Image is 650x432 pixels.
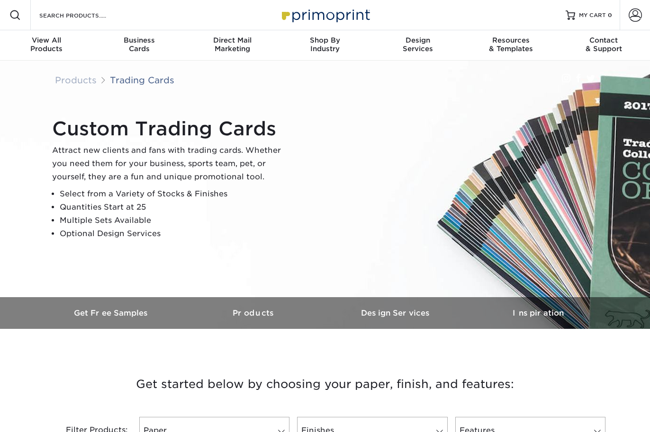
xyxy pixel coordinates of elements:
div: Marketing [186,36,279,53]
div: & Support [557,36,650,53]
span: Resources [464,36,557,44]
a: Trading Cards [110,75,174,85]
h3: Get started below by choosing your paper, finish, and features: [48,363,602,406]
span: Design [371,36,464,44]
span: Direct Mail [186,36,279,44]
a: Products [183,297,325,329]
span: 0 [608,12,612,18]
h3: Get Free Samples [41,309,183,317]
a: Get Free Samples [41,297,183,329]
a: Products [55,75,97,85]
a: BusinessCards [93,30,186,61]
span: MY CART [579,11,606,19]
a: Design Services [325,297,467,329]
div: Industry [279,36,371,53]
h1: Custom Trading Cards [52,117,289,140]
p: Attract new clients and fans with trading cards. Whether you need them for your business, sports ... [52,144,289,184]
h3: Products [183,309,325,317]
div: & Templates [464,36,557,53]
img: Primoprint [278,5,372,25]
input: SEARCH PRODUCTS..... [38,9,131,21]
span: Shop By [279,36,371,44]
li: Quantities Start at 25 [60,201,289,214]
div: Cards [93,36,186,53]
a: Direct MailMarketing [186,30,279,61]
a: Inspiration [467,297,609,329]
li: Multiple Sets Available [60,214,289,227]
a: DesignServices [371,30,464,61]
a: Resources& Templates [464,30,557,61]
span: Business [93,36,186,44]
li: Optional Design Services [60,227,289,240]
span: Contact [557,36,650,44]
a: Contact& Support [557,30,650,61]
li: Select from a Variety of Stocks & Finishes [60,187,289,201]
div: Services [371,36,464,53]
h3: Inspiration [467,309,609,317]
h3: Design Services [325,309,467,317]
a: Shop ByIndustry [279,30,371,61]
